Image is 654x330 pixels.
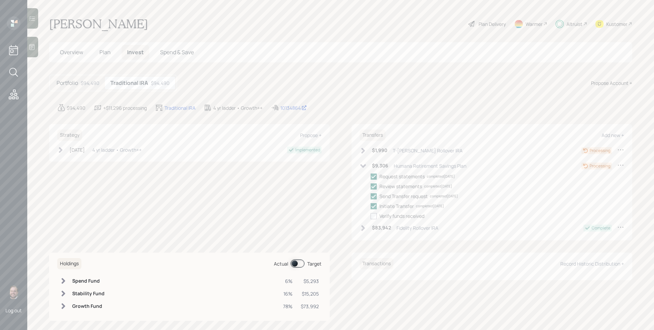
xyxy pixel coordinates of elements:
div: Add new + [602,132,624,138]
div: completed [DATE] [416,204,444,209]
div: $94,490 [151,79,170,87]
div: 6% [283,277,293,285]
div: Propose Account + [591,79,632,87]
div: Processing [590,163,610,169]
div: 10134864 [280,104,307,111]
h5: Portfolio [57,80,78,86]
div: Review statements [379,183,422,190]
div: $94,490 [67,104,85,111]
div: Initiate Transfer [379,202,414,210]
span: Spend & Save [160,48,194,56]
h6: Transfers [360,130,386,141]
div: Target [307,260,322,267]
div: Verify funds received [379,212,424,220]
h6: $9,306 [372,163,388,169]
div: completed [DATE] [430,194,458,199]
div: T-[PERSON_NAME] Rollover IRA [393,147,463,154]
h6: Stability Fund [72,291,105,297]
div: Send Transfer request [379,193,428,200]
div: Humana Retirement Savings Plan [394,162,466,169]
div: Implemented [295,147,320,153]
h6: Growth Fund [72,303,105,309]
div: Actual [274,260,288,267]
div: Request statements [379,173,425,180]
h6: Holdings [57,258,81,269]
div: Warmer [526,20,543,28]
div: Propose + [300,132,322,138]
div: Altruist [566,20,582,28]
div: 4 yr ladder • Growth++ [92,146,142,153]
h6: $1,990 [372,148,387,153]
div: 78% [283,303,293,310]
div: completed [DATE] [424,184,452,189]
img: james-distasi-headshot.png [7,285,20,299]
div: Fidelity Rollover IRA [396,224,438,231]
h6: Transactions [360,258,393,269]
div: Record Historic Distribution + [560,260,624,267]
div: Complete [592,225,610,231]
div: 4 yr ladder • Growth++ [213,104,263,111]
div: $5,293 [301,277,319,285]
h6: Spend Fund [72,278,105,284]
div: +$11,296 processing [103,104,147,111]
h5: Traditional IRA [110,80,148,86]
div: Kustomer [606,20,627,28]
h1: [PERSON_NAME] [49,16,148,31]
h6: Strategy [57,130,82,141]
h6: $83,942 [372,225,391,231]
div: Plan Delivery [479,20,506,28]
div: 16% [283,290,293,297]
div: completed [DATE] [427,174,455,179]
div: Log out [5,307,22,314]
span: Plan [99,48,111,56]
div: $94,490 [81,79,99,87]
div: [DATE] [69,146,85,153]
div: $15,205 [301,290,319,297]
div: Processing [590,148,610,154]
span: Invest [127,48,144,56]
div: $73,992 [301,303,319,310]
div: Traditional IRA [165,104,196,111]
span: Overview [60,48,83,56]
